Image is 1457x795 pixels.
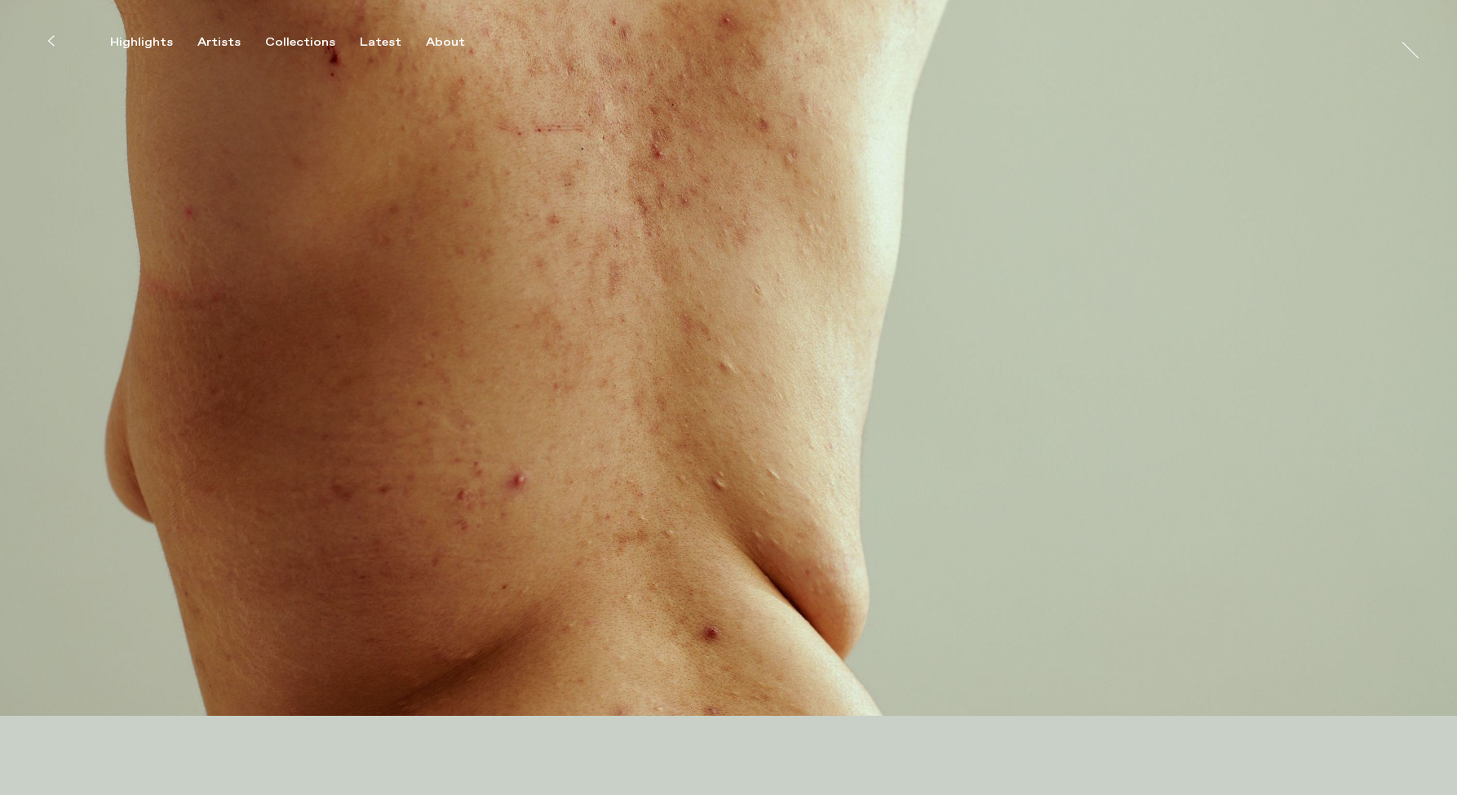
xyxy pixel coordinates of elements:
[360,35,401,50] div: Latest
[110,35,173,50] div: Highlights
[265,35,360,50] button: Collections
[426,35,465,50] div: About
[360,35,426,50] button: Latest
[197,35,241,50] div: Artists
[197,35,265,50] button: Artists
[265,35,335,50] div: Collections
[426,35,489,50] button: About
[110,35,197,50] button: Highlights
